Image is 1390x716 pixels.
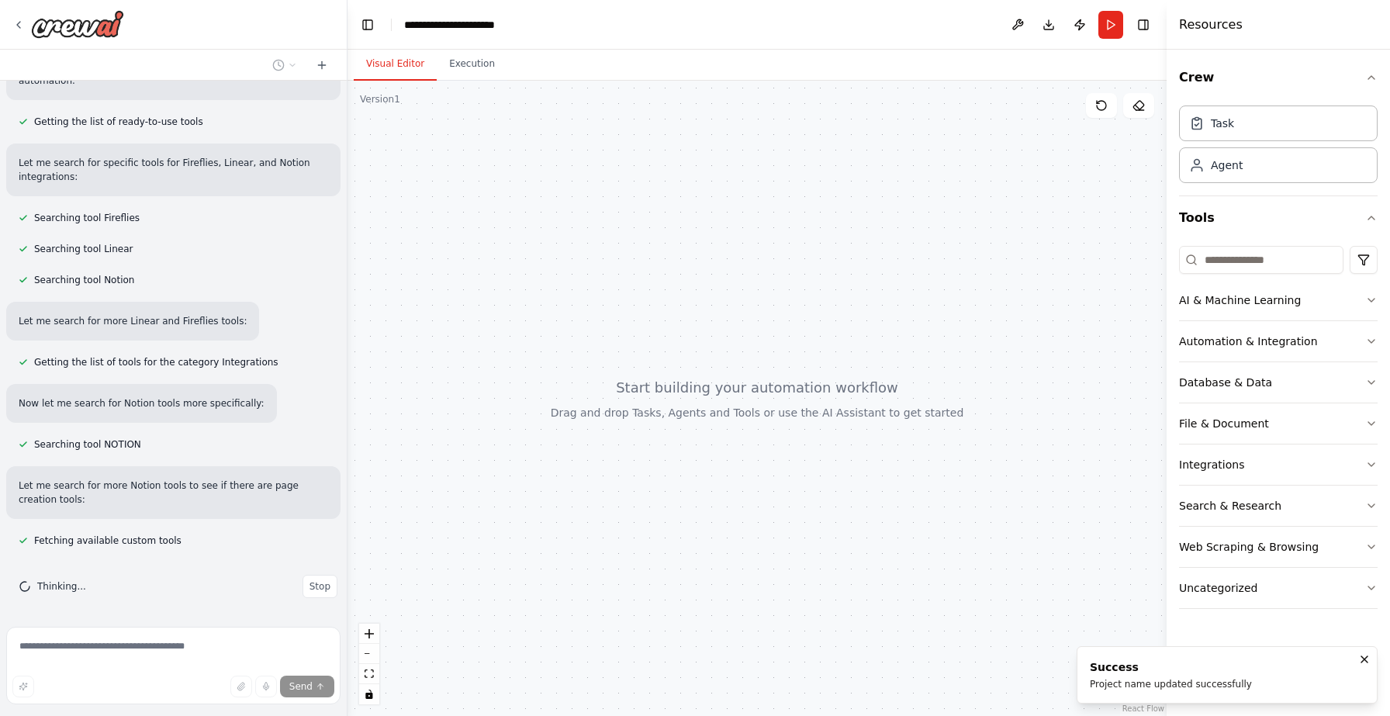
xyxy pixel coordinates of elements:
span: Searching tool Notion [34,274,134,286]
div: Task [1211,116,1234,131]
span: Fetching available custom tools [34,534,182,547]
button: Click to speak your automation idea [255,676,277,697]
button: Visual Editor [354,48,437,81]
img: Logo [31,10,124,38]
button: Automation & Integration [1179,321,1378,361]
p: Now let me search for Notion tools more specifically: [19,396,265,410]
button: Web Scraping & Browsing [1179,527,1378,567]
p: Let me search for specific tools for Fireflies, Linear, and Notion integrations: [19,156,328,184]
span: Send [289,680,313,693]
button: Hide right sidebar [1132,14,1154,36]
div: Version 1 [360,93,400,105]
button: zoom in [359,624,379,644]
div: Tools [1179,240,1378,621]
button: Crew [1179,56,1378,99]
button: fit view [359,664,379,684]
span: Searching tool NOTION [34,438,141,451]
button: Execution [437,48,507,81]
button: AI & Machine Learning [1179,280,1378,320]
nav: breadcrumb [404,17,527,33]
span: Searching tool Linear [34,243,133,255]
p: Let me search for more Notion tools to see if there are page creation tools: [19,479,328,507]
span: Thinking... [37,580,86,593]
button: Database & Data [1179,362,1378,403]
button: toggle interactivity [359,684,379,704]
div: Database & Data [1179,375,1272,390]
div: Project name updated successfully [1090,678,1252,690]
button: Switch to previous chat [266,56,303,74]
span: Getting the list of tools for the category Integrations [34,356,278,368]
button: Tools [1179,196,1378,240]
button: Uncategorized [1179,568,1378,608]
button: Hide left sidebar [357,14,379,36]
div: Search & Research [1179,498,1281,514]
div: Crew [1179,99,1378,195]
span: Getting the list of ready-to-use tools [34,116,203,128]
button: Start a new chat [309,56,334,74]
button: Upload files [230,676,252,697]
button: File & Document [1179,403,1378,444]
p: Let me search for more Linear and Fireflies tools: [19,314,247,328]
div: Success [1090,659,1252,675]
button: Integrations [1179,444,1378,485]
button: Send [280,676,334,697]
button: Improve this prompt [12,676,34,697]
button: zoom out [359,644,379,664]
button: Search & Research [1179,486,1378,526]
div: React Flow controls [359,624,379,704]
div: Uncategorized [1179,580,1257,596]
h4: Resources [1179,16,1243,34]
button: Stop [303,575,337,598]
div: File & Document [1179,416,1269,431]
div: Automation & Integration [1179,334,1318,349]
div: Agent [1211,157,1243,173]
div: AI & Machine Learning [1179,292,1301,308]
div: Web Scraping & Browsing [1179,539,1319,555]
span: Stop [309,580,330,593]
div: Integrations [1179,457,1244,472]
span: Searching tool Fireflies [34,212,140,224]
